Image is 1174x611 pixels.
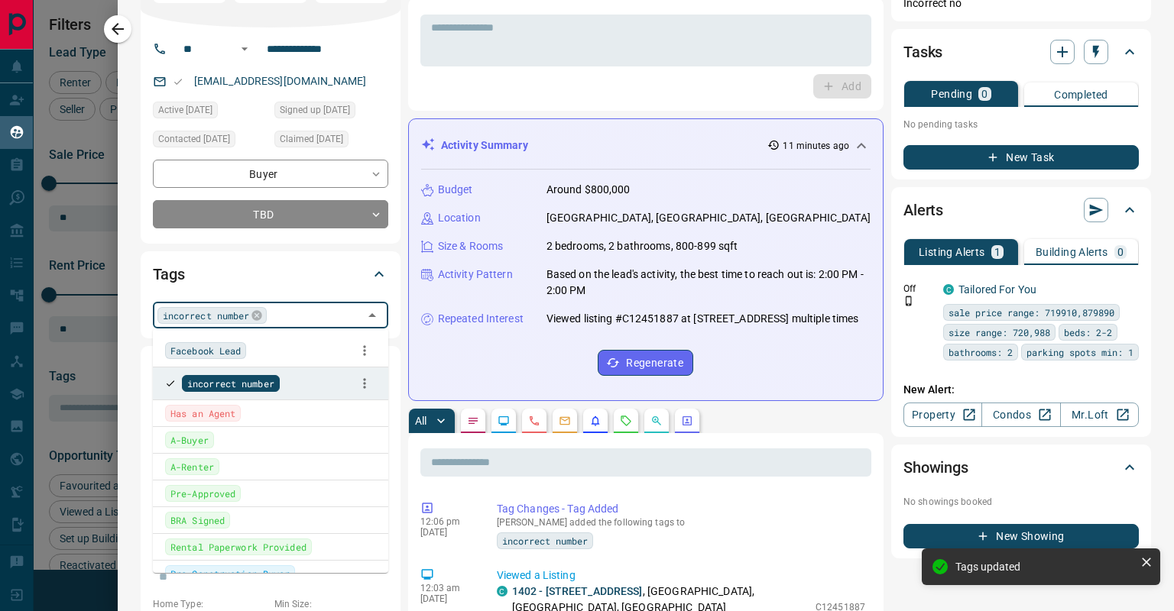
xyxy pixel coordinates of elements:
[1026,344,1133,360] span: parking spots min: 1
[546,210,871,226] p: [GEOGRAPHIC_DATA], [GEOGRAPHIC_DATA], [GEOGRAPHIC_DATA]
[170,512,225,528] span: BRA Signed
[153,131,267,152] div: Sat Oct 11 2025
[415,415,427,426] p: All
[919,247,985,257] p: Listing Alerts
[1117,247,1124,257] p: 0
[274,102,388,123] div: Wed Dec 01 2021
[438,311,524,327] p: Repeated Interest
[170,459,214,474] span: A-Renter
[981,89,988,99] p: 0
[903,296,914,306] svg: Push Notification Only
[903,198,943,222] h2: Alerts
[903,113,1139,136] p: No pending tasks
[903,495,1139,509] p: No showings booked
[153,102,267,123] div: Mon Oct 13 2025
[420,593,474,604] p: [DATE]
[497,501,865,517] p: Tag Changes - Tag Added
[903,455,968,480] h2: Showings
[546,267,871,299] p: Based on the lead's activity, the best time to reach out is: 2:00 PM - 2:00 PM
[170,566,290,581] span: Pre-Construction Buyer
[438,182,473,198] p: Budget
[546,182,631,198] p: Around $800,000
[528,415,540,427] svg: Calls
[153,256,388,293] div: Tags
[467,415,479,427] svg: Notes
[420,516,474,527] p: 12:06 pm
[546,238,738,254] p: 2 bedrooms, 2 bathrooms, 800-899 sqft
[441,137,528,154] p: Activity Summary
[158,102,212,118] span: Active [DATE]
[1060,402,1139,427] a: Mr.Loft
[153,160,388,188] div: Buyer
[589,415,602,427] svg: Listing Alerts
[438,238,504,254] p: Size & Rooms
[650,415,663,427] svg: Opportunities
[931,89,972,99] p: Pending
[187,376,274,391] span: incorrect number
[497,567,865,584] p: Viewed a Listing
[163,308,250,323] span: incorrect number
[903,282,934,296] p: Off
[903,524,1139,548] button: New Showing
[958,283,1036,296] a: Tailored For You
[559,415,571,427] svg: Emails
[1054,89,1108,100] p: Completed
[512,585,643,597] a: 1402 - [STREET_ADDRESS]
[497,517,865,528] p: [PERSON_NAME] added the following tags to
[681,415,693,427] svg: Agent Actions
[194,75,367,87] a: [EMAIL_ADDRESS][DOMAIN_NAME]
[170,486,235,501] span: Pre-Approved
[280,102,350,118] span: Signed up [DATE]
[420,583,474,593] p: 12:03 am
[903,449,1139,486] div: Showings
[153,262,185,286] h2: Tags
[949,344,1013,360] span: bathrooms: 2
[153,597,267,611] p: Home Type:
[943,284,954,295] div: condos.ca
[598,350,693,376] button: Regenerate
[170,539,306,554] span: Rental Paperwork Provided
[498,415,510,427] svg: Lead Browsing Activity
[497,586,508,596] div: condos.ca
[502,533,588,548] span: incorrect number
[274,597,388,611] p: Min Size:
[170,343,241,358] span: Facebook Lead
[1036,247,1108,257] p: Building Alerts
[173,76,183,87] svg: Email Valid
[438,210,481,226] p: Location
[235,40,254,58] button: Open
[903,402,982,427] a: Property
[153,200,388,228] div: TBD
[1064,325,1112,340] span: beds: 2-2
[280,131,343,147] span: Claimed [DATE]
[981,402,1060,427] a: Condos
[362,305,383,326] button: Close
[158,131,230,147] span: Contacted [DATE]
[783,139,849,153] p: 11 minutes ago
[170,406,235,421] span: Has an Agent
[620,415,632,427] svg: Requests
[421,131,871,160] div: Activity Summary11 minutes ago
[903,382,1139,398] p: New Alert:
[903,34,1139,70] div: Tasks
[949,305,1114,320] span: sale price range: 719910,879890
[546,311,859,327] p: Viewed listing #C12451887 at [STREET_ADDRESS] multiple times
[170,432,209,448] span: A-Buyer
[274,131,388,152] div: Sat Oct 11 2025
[949,325,1050,340] span: size range: 720,988
[994,247,1000,257] p: 1
[903,40,942,64] h2: Tasks
[157,307,268,324] div: incorrect number
[903,145,1139,170] button: New Task
[955,561,1134,573] div: Tags updated
[438,267,513,283] p: Activity Pattern
[420,527,474,538] p: [DATE]
[903,192,1139,228] div: Alerts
